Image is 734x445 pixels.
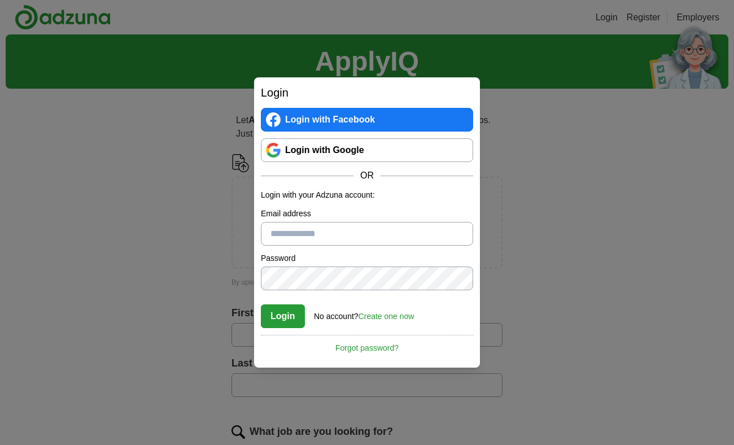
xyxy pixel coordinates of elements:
a: Forgot password? [261,335,473,354]
a: Login with Facebook [261,108,473,132]
a: Create one now [359,312,414,321]
span: OR [353,169,381,182]
button: Login [261,304,305,328]
div: No account? [314,304,414,322]
a: Login with Google [261,138,473,162]
label: Email address [261,208,473,220]
h2: Login [261,84,473,101]
p: Login with your Adzuna account: [261,189,473,201]
label: Password [261,252,473,264]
